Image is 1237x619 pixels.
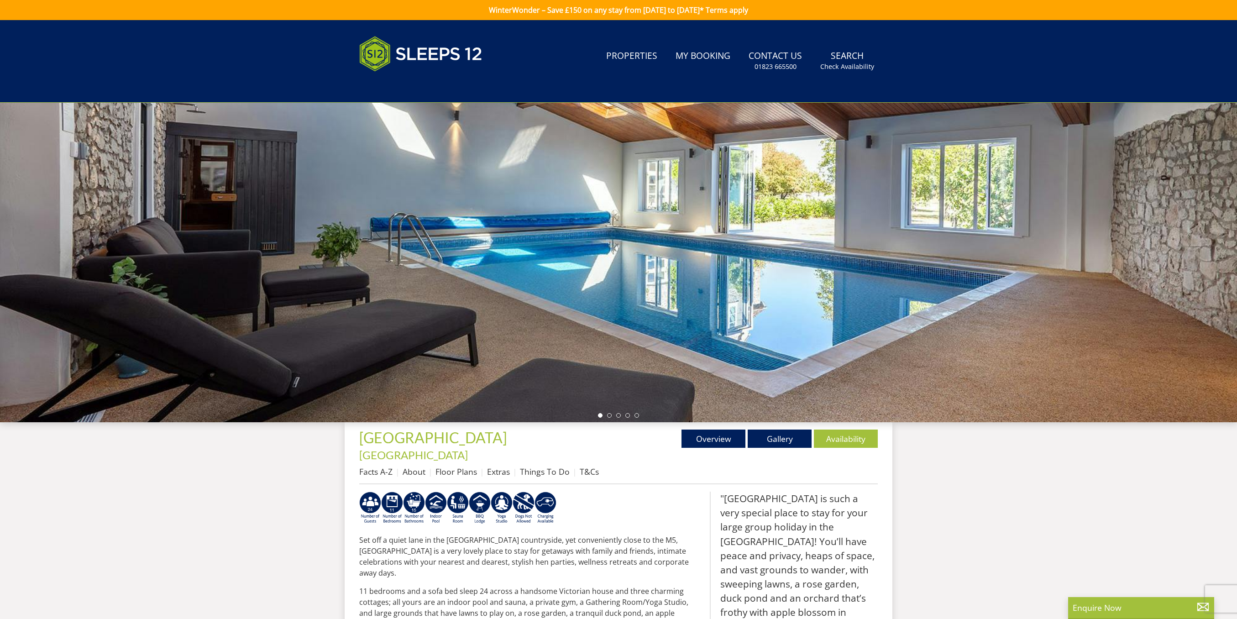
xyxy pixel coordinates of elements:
[359,429,507,446] span: [GEOGRAPHIC_DATA]
[359,429,510,446] a: [GEOGRAPHIC_DATA]
[755,62,797,71] small: 01823 665500
[580,466,599,477] a: T&Cs
[814,430,878,448] a: Availability
[513,492,535,525] img: AD_4nXc7e7Q8UMyixv7rz6qOvtfOJ-HWxdS5HoMkAakz0LHAlDrv7TQsW7pMSRZyfjfsXCPjAd0FRaH36fYwXYpeivIHiPWTW...
[359,535,702,578] p: Set off a quiet lane in the [GEOGRAPHIC_DATA] countryside, yet conveniently close to the M5, [GEO...
[359,31,482,77] img: Sleeps 12
[403,492,425,525] img: AD_4nXdgg0c6Dd6x392_yIWaP-3v5tFKEco7vNie24Sn011at1BaNI8IRBOxveTO2ahNI7PHF2Me3ji91R0KlKVl1yjLqVdSt...
[447,492,469,525] img: AD_4nXdjbGEeivCGLLmyT_JEP7bTfXsjgyLfnLszUAQeQ4RcokDYHVBt5R8-zTDbAVICNoGv1Dwc3nsbUb1qR6CAkrbZUeZBN...
[745,46,806,76] a: Contact Us01823 665500
[435,466,477,477] a: Floor Plans
[520,466,570,477] a: Things To Do
[487,466,510,477] a: Extras
[381,492,403,525] img: AD_4nXcUjM1WnLzsaFfiW9TMoiqu-Li4Mbh7tQPNLiOJr1v-32nzlqw6C9VhAL0Jhfye3ZR83W5Xs0A91zNVQMMCwO1NDl3vc...
[359,466,393,477] a: Facts A-Z
[817,46,878,76] a: SearchCheck Availability
[1073,602,1210,614] p: Enquire Now
[748,430,812,448] a: Gallery
[425,492,447,525] img: AD_4nXei2dp4L7_L8OvME76Xy1PUX32_NMHbHVSts-g-ZAVb8bILrMcUKZI2vRNdEqfWP017x6NFeUMZMqnp0JYknAB97-jDN...
[355,82,451,90] iframe: Customer reviews powered by Trustpilot
[403,466,425,477] a: About
[820,62,874,71] small: Check Availability
[491,492,513,525] img: AD_4nXcRV6P30fiR8iraYFozW6le9Vk86fgJjC-9F-1XNA85-Uc4EHnrgk24MqOhLr5sK5I_EAKMwzcAZyN0iVKWc3J2Svvhk...
[359,492,381,525] img: AD_4nXcP0lSAj2RrkCDKBMTdGZQyb5EoaFdlBgAnp9NdA0jwQWQqXlXvBJZTOTp8jWUu-UiW774yhG8GIeRNwkdjUvtBJ9HRX...
[681,430,745,448] a: Overview
[359,448,468,462] a: [GEOGRAPHIC_DATA]
[603,46,661,67] a: Properties
[672,46,734,67] a: My Booking
[535,492,556,525] img: AD_4nXcnT2OPG21WxYUhsl9q61n1KejP7Pk9ESVM9x9VetD-X_UXXoxAKaMRZGYNcSGiAsmGyKm0QlThER1osyFXNLmuYOVBV...
[469,492,491,525] img: AD_4nXfdu1WaBqbCvRx5dFd3XGC71CFesPHPPZknGuZzXQvBzugmLudJYyY22b9IpSVlKbnRjXo7AJLKEyhYodtd_Fvedgm5q...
